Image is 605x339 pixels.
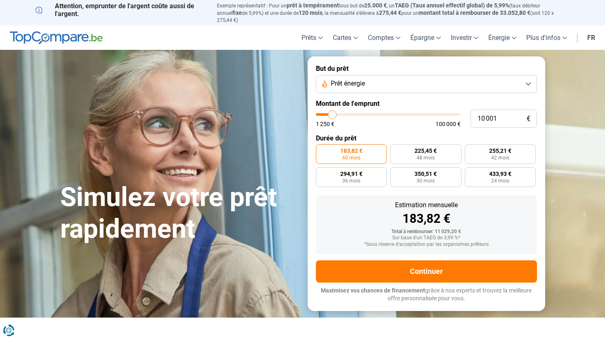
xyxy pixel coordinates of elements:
span: 433,93 € [489,171,511,177]
span: 1 250 € [316,121,334,127]
h1: Simulez votre prêt rapidement [60,182,298,245]
a: Investir [446,26,483,50]
button: Continuer [316,260,537,283]
div: Sur base d'un TAEG de 3,99 %* [323,235,530,241]
span: 350,51 € [414,171,437,177]
button: Prêt énergie [316,75,537,93]
span: TAEG (Taux annuel effectif global) de 5,99% [395,2,509,9]
p: Exemple représentatif : Pour un tous but de , un (taux débiteur annuel de 5,99%) et une durée de ... [217,2,570,23]
p: Attention, emprunter de l'argent coûte aussi de l'argent. [35,2,207,18]
a: Plus d'infos [521,26,572,50]
span: € [527,115,530,122]
div: Estimation mensuelle [323,202,530,208]
span: 120 mois [299,9,323,16]
span: 25.000 € [364,2,387,9]
div: *Sous réserve d'acceptation par les organismes prêteurs [323,242,530,248]
span: 294,91 € [340,171,363,177]
img: TopCompare [10,31,103,44]
a: Prêts [297,26,328,50]
span: 275,44 € [379,9,401,16]
p: grâce à nos experts et trouvez la meilleure offre personnalisée pour vous. [316,287,537,303]
a: Épargne [405,26,446,50]
span: Maximisez vos chances de financement [321,287,425,294]
div: 183,82 € [323,213,530,225]
span: 183,82 € [340,148,363,154]
span: fixe [232,9,242,16]
span: 255,21 € [489,148,511,154]
span: montant total à rembourser de 33.052,80 € [419,9,530,16]
label: But du prêt [316,65,537,72]
label: Durée du prêt [316,134,537,142]
a: Comptes [363,26,405,50]
a: fr [582,26,600,50]
span: prêt à tempérament [287,2,339,9]
span: 42 mois [491,155,509,160]
label: Montant de l'emprunt [316,100,537,108]
span: 48 mois [417,155,435,160]
a: Énergie [483,26,521,50]
div: Total à rembourser: 11 029,20 € [323,229,530,235]
span: 30 mois [417,178,435,183]
a: Cartes [328,26,363,50]
span: 24 mois [491,178,509,183]
span: 36 mois [342,178,360,183]
span: Prêt énergie [331,79,365,88]
span: 100 000 € [436,121,461,127]
span: 60 mois [342,155,360,160]
span: 225,45 € [414,148,437,154]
